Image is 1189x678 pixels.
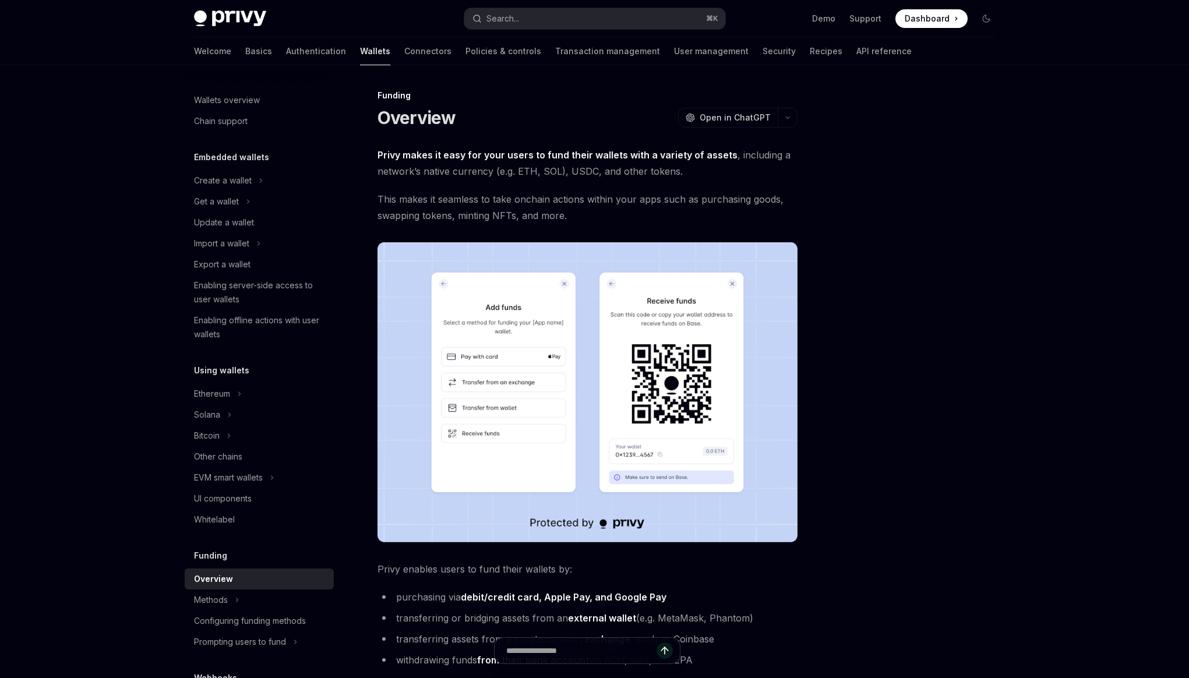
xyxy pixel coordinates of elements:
[461,591,666,603] a: debit/credit card, Apple Pay, and Google Pay
[185,568,334,589] a: Overview
[185,275,334,310] a: Enabling server-side access to user wallets
[185,111,334,132] a: Chain support
[286,37,346,65] a: Authentication
[194,429,220,443] div: Bitcoin
[377,589,798,605] li: purchasing via
[674,37,749,65] a: User management
[185,254,334,275] a: Export a wallet
[194,195,239,209] div: Get a wallet
[377,147,798,179] span: , including a network’s native currency (e.g. ETH, SOL), USDC, and other tokens.
[763,37,796,65] a: Security
[377,191,798,224] span: This makes it seamless to take onchain actions within your apps such as purchasing goods, swappin...
[194,174,252,188] div: Create a wallet
[185,310,334,345] a: Enabling offline actions with user wallets
[360,37,390,65] a: Wallets
[856,37,912,65] a: API reference
[194,278,327,306] div: Enabling server-side access to user wallets
[464,8,725,29] button: Search...⌘K
[245,37,272,65] a: Basics
[905,13,950,24] span: Dashboard
[194,114,248,128] div: Chain support
[377,90,798,101] div: Funding
[194,572,233,586] div: Overview
[194,363,249,377] h5: Using wallets
[486,12,519,26] div: Search...
[185,610,334,631] a: Configuring funding methods
[194,450,242,464] div: Other chains
[185,488,334,509] a: UI components
[194,614,306,628] div: Configuring funding methods
[194,93,260,107] div: Wallets overview
[977,9,996,28] button: Toggle dark mode
[377,610,798,626] li: transferring or bridging assets from an (e.g. MetaMask, Phantom)
[194,492,252,506] div: UI components
[377,107,456,128] h1: Overview
[194,10,266,27] img: dark logo
[465,37,541,65] a: Policies & controls
[194,313,327,341] div: Enabling offline actions with user wallets
[584,633,630,645] a: exchange
[185,90,334,111] a: Wallets overview
[194,513,235,527] div: Whitelabel
[377,561,798,577] span: Privy enables users to fund their wallets by:
[678,108,778,128] button: Open in ChatGPT
[194,387,230,401] div: Ethereum
[185,212,334,233] a: Update a wallet
[194,549,227,563] h5: Funding
[895,9,968,28] a: Dashboard
[377,242,798,542] img: images/Funding.png
[194,635,286,649] div: Prompting users to fund
[194,408,220,422] div: Solana
[555,37,660,65] a: Transaction management
[194,471,263,485] div: EVM smart wallets
[194,150,269,164] h5: Embedded wallets
[700,112,771,123] span: Open in ChatGPT
[194,593,228,607] div: Methods
[812,13,835,24] a: Demo
[849,13,881,24] a: Support
[377,631,798,647] li: transferring assets from a cryptocurrency , such as Coinbase
[404,37,451,65] a: Connectors
[194,257,250,271] div: Export a wallet
[657,642,673,659] button: Send message
[706,14,718,23] span: ⌘ K
[185,446,334,467] a: Other chains
[810,37,842,65] a: Recipes
[194,216,254,229] div: Update a wallet
[568,612,636,624] a: external wallet
[377,149,738,161] strong: Privy makes it easy for your users to fund their wallets with a variety of assets
[194,37,231,65] a: Welcome
[194,236,249,250] div: Import a wallet
[185,509,334,530] a: Whitelabel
